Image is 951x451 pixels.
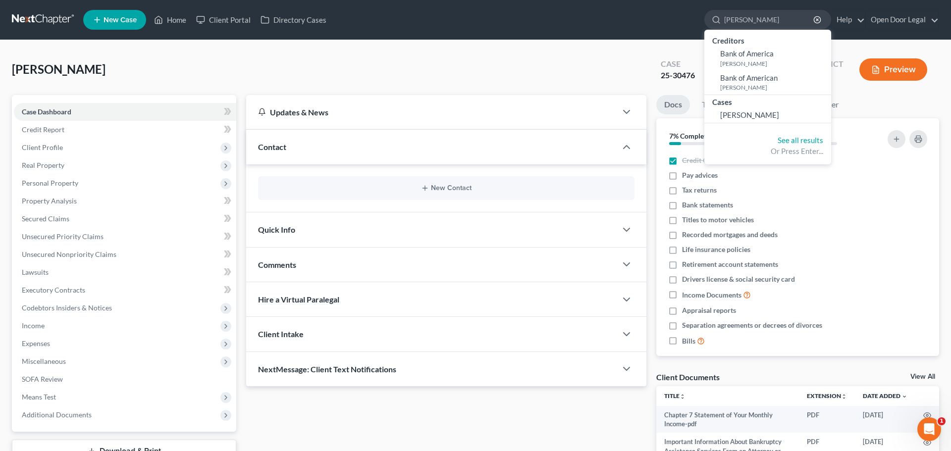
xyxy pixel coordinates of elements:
[22,339,50,348] span: Expenses
[807,392,847,400] a: Extensionunfold_more
[859,58,927,81] button: Preview
[720,59,829,68] small: [PERSON_NAME]
[682,200,733,210] span: Bank statements
[682,230,778,240] span: Recorded mortgages and deeds
[258,295,339,304] span: Hire a Virtual Paralegal
[14,370,236,388] a: SOFA Review
[22,125,64,134] span: Credit Report
[863,392,907,400] a: Date Added expand_more
[22,161,64,169] span: Real Property
[14,228,236,246] a: Unsecured Priority Claims
[682,215,754,225] span: Titles to motor vehicles
[22,197,77,205] span: Property Analysis
[22,107,71,116] span: Case Dashboard
[704,95,831,107] div: Cases
[682,155,771,165] span: Credit Counseling Certificate
[720,73,778,82] span: Bank of American
[720,83,829,92] small: [PERSON_NAME]
[682,336,695,346] span: Bills
[855,406,915,433] td: [DATE]
[14,192,236,210] a: Property Analysis
[682,274,795,284] span: Drivers license & social security card
[704,46,831,70] a: Bank of America[PERSON_NAME]
[712,146,823,156] div: Or Press Enter...
[720,110,779,119] span: [PERSON_NAME]
[104,16,137,24] span: New Case
[661,70,695,81] div: 25-30476
[22,357,66,365] span: Miscellaneous
[669,132,714,140] strong: 7% Completed
[682,245,750,254] span: Life insurance policies
[22,214,69,223] span: Secured Claims
[22,375,63,383] span: SOFA Review
[682,320,822,330] span: Separation agreements or decrees of divorces
[258,329,304,339] span: Client Intake
[22,321,45,330] span: Income
[191,11,256,29] a: Client Portal
[14,210,236,228] a: Secured Claims
[901,394,907,400] i: expand_more
[799,406,855,433] td: PDF
[680,394,686,400] i: unfold_more
[656,95,690,114] a: Docs
[682,259,778,269] span: Retirement account statements
[22,410,92,419] span: Additional Documents
[258,260,296,269] span: Comments
[866,11,939,29] a: Open Door Legal
[258,364,396,374] span: NextMessage: Client Text Notifications
[704,70,831,95] a: Bank of American[PERSON_NAME]
[694,95,728,114] a: Tasks
[656,372,720,382] div: Client Documents
[832,11,865,29] a: Help
[14,121,236,139] a: Credit Report
[22,143,63,151] span: Client Profile
[22,268,49,276] span: Lawsuits
[14,246,236,263] a: Unsecured Nonpriority Claims
[14,103,236,121] a: Case Dashboard
[938,417,946,425] span: 1
[14,281,236,299] a: Executory Contracts
[656,406,799,433] td: Chapter 7 Statement of Your Monthly Income-pdf
[22,250,116,258] span: Unsecured Nonpriority Claims
[14,263,236,281] a: Lawsuits
[664,392,686,400] a: Titleunfold_more
[22,232,104,241] span: Unsecured Priority Claims
[917,417,941,441] iframe: Intercom live chat
[682,185,717,195] span: Tax returns
[704,34,831,46] div: Creditors
[841,394,847,400] i: unfold_more
[704,107,831,123] a: [PERSON_NAME]
[22,393,56,401] span: Means Test
[12,62,106,76] span: [PERSON_NAME]
[661,58,695,70] div: Case
[22,303,112,312] span: Codebtors Insiders & Notices
[720,49,774,58] span: Bank of America
[149,11,191,29] a: Home
[682,290,741,300] span: Income Documents
[258,225,295,234] span: Quick Info
[256,11,331,29] a: Directory Cases
[22,286,85,294] span: Executory Contracts
[258,107,605,117] div: Updates & News
[910,373,935,380] a: View All
[778,136,823,145] a: See all results
[682,170,718,180] span: Pay advices
[258,142,286,151] span: Contact
[266,184,627,192] button: New Contact
[682,305,736,315] span: Appraisal reports
[724,10,815,29] input: Search by name...
[22,179,78,187] span: Personal Property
